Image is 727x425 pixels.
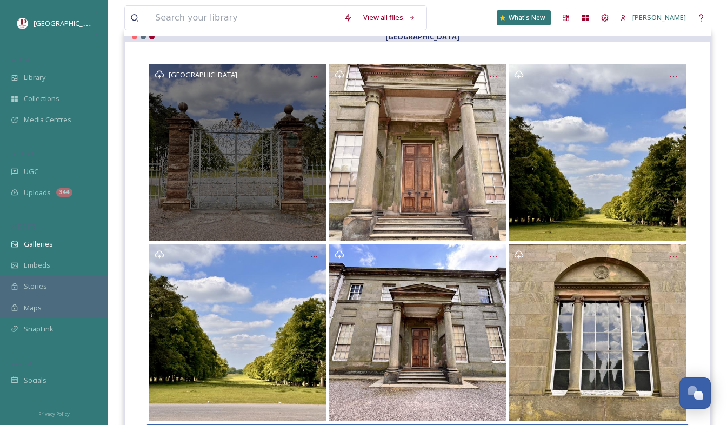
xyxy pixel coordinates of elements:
[24,260,50,270] span: Embeds
[632,12,686,22] span: [PERSON_NAME]
[497,10,551,25] a: What's New
[24,239,53,249] span: Galleries
[24,324,54,334] span: SnapLink
[24,115,71,125] span: Media Centres
[11,358,32,367] span: SOCIALS
[24,375,46,386] span: Socials
[150,6,338,30] input: Search your library
[56,188,72,197] div: 344
[17,18,28,29] img: download%20(5).png
[358,7,421,28] a: View all files
[148,64,328,241] a: [GEOGRAPHIC_DATA]
[11,150,34,158] span: COLLECT
[385,32,459,42] strong: [GEOGRAPHIC_DATA]
[24,72,45,83] span: Library
[11,56,30,64] span: MEDIA
[24,94,59,104] span: Collections
[24,281,47,291] span: Stories
[615,7,691,28] a: [PERSON_NAME]
[169,70,237,79] span: [GEOGRAPHIC_DATA]
[24,188,51,198] span: Uploads
[38,410,70,417] span: Privacy Policy
[24,167,38,177] span: UGC
[11,222,36,230] span: WIDGETS
[679,377,711,409] button: Open Chat
[38,407,70,420] a: Privacy Policy
[34,18,102,28] span: [GEOGRAPHIC_DATA]
[24,303,42,313] span: Maps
